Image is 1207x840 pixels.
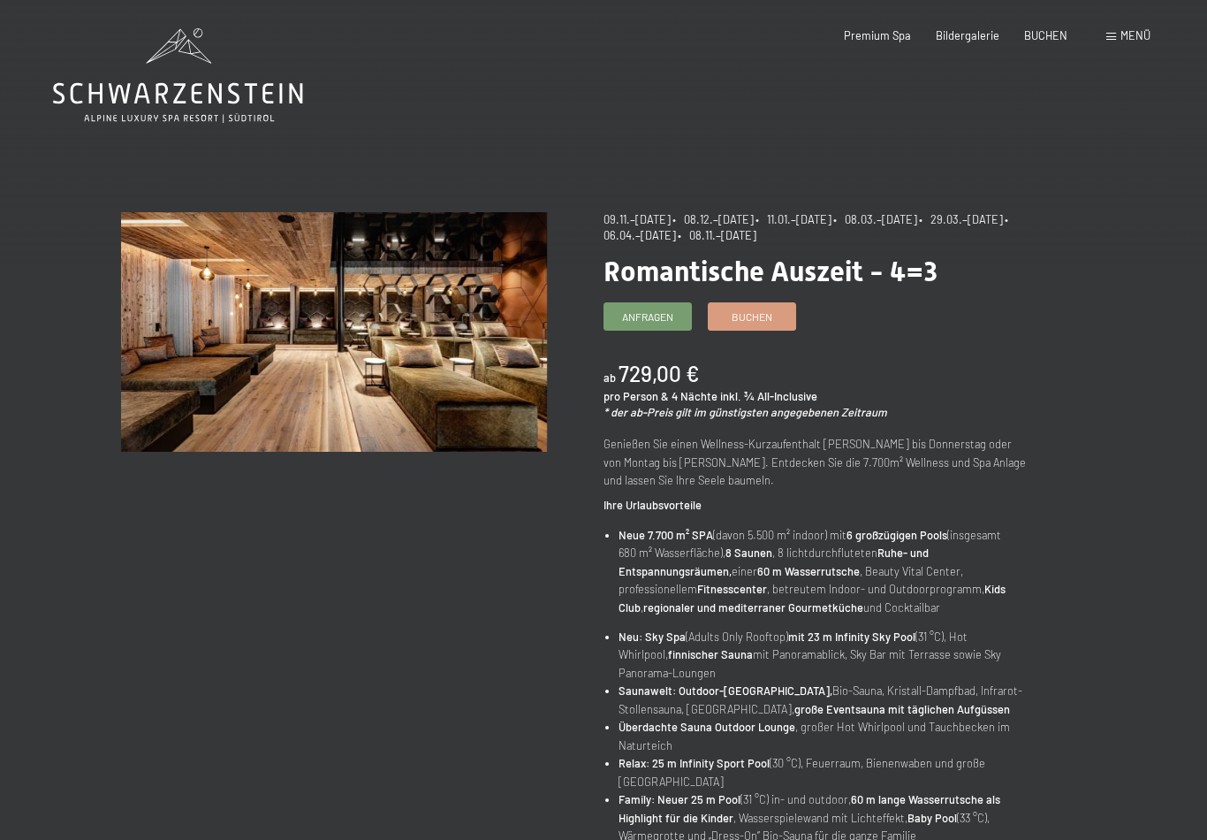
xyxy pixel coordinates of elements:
[643,600,863,615] strong: regionaler und mediterraner Gourmetküche
[619,792,1000,824] strong: 60 m lange Wasserrutsche als Highlight für die Kinder
[619,628,1029,682] li: (Adults Only Rooftop) (31 °C), Hot Whirlpool, mit Panoramablick, Sky Bar mit Terrasse sowie Sky P...
[619,582,1006,614] strong: Kids Club
[603,255,938,288] span: Romantische Auszeit - 4=3
[603,370,616,385] span: ab
[678,228,756,242] span: • 08.11.–[DATE]
[1024,28,1067,42] a: BUCHEN
[619,546,929,577] strong: Ruhe- und Entspannungsräumen,
[603,212,1013,242] span: • 06.04.–[DATE]
[619,630,686,644] strong: Neu: Sky Spa
[668,647,753,661] strong: finnischer Sauna
[794,702,1010,716] strong: große Eventsauna mit täglichen Aufgüssen
[846,528,947,542] strong: 6 großzügigen Pools
[619,526,1029,616] li: (davon 5.500 m² indoor) mit (insgesamt 680 m² Wasserfläche), , 8 lichtdurchfluteten einer , Beaut...
[603,498,702,512] strong: Ihre Urlaubsvorteile
[907,811,957,825] strong: Baby Pool
[936,28,999,42] a: Bildergalerie
[619,683,832,698] strong: Saunawelt: Outdoor-[GEOGRAPHIC_DATA],
[725,546,772,560] strong: 8 Saunen
[622,309,673,325] span: Anfragen
[833,212,917,226] span: • 08.03.–[DATE]
[603,435,1029,489] p: Genießen Sie einen Wellness-Kurzaufenthalt [PERSON_NAME] bis Donnerstag oder von Montag bis [PERS...
[1120,28,1150,42] span: Menü
[121,212,547,452] img: Romantische Auszeit - 4=3
[757,564,860,578] strong: 60 m Wasserrutsche
[603,212,671,226] span: 09.11.–[DATE]
[619,720,795,734] strong: Überdachte Sauna Outdoor Lounge
[603,405,887,419] em: * der ab-Preis gilt im günstigsten angegebenen Zeitraum
[732,309,772,325] span: Buchen
[619,792,740,806] strong: Family: Neuer 25 m Pool
[603,389,669,403] span: pro Person &
[755,212,831,226] span: • 11.01.–[DATE]
[844,28,911,42] a: Premium Spa
[619,682,1029,718] li: Bio-Sauna, Kristall-Dampfbad, Infrarot-Stollensauna, [GEOGRAPHIC_DATA],
[788,630,915,644] strong: mit 23 m Infinity Sky Pool
[619,361,699,386] b: 729,00 €
[604,303,691,330] a: Anfragen
[672,389,717,403] span: 4 Nächte
[619,528,713,542] strong: Neue 7.700 m² SPA
[720,389,817,403] span: inkl. ¾ All-Inclusive
[672,212,754,226] span: • 08.12.–[DATE]
[697,582,767,596] strong: Fitnesscenter
[619,756,770,770] strong: Relax: 25 m Infinity Sport Pool
[619,754,1029,790] li: (30 °C), Feuerraum, Bienenwaben und große [GEOGRAPHIC_DATA]
[619,718,1029,754] li: , großer Hot Whirlpool und Tauchbecken im Naturteich
[709,303,795,330] a: Buchen
[919,212,1003,226] span: • 29.03.–[DATE]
